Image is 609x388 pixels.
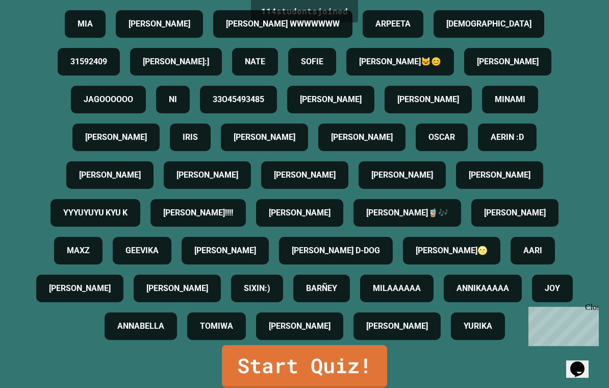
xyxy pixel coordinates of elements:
[4,4,70,65] div: Chat with us now!Close
[524,303,599,346] iframe: chat widget
[84,93,133,106] h4: JAGOOOOOO
[222,345,387,388] a: Start Quiz!
[359,56,441,68] h4: [PERSON_NAME]🐱😊
[331,131,393,143] h4: [PERSON_NAME]
[78,18,93,30] h4: MIA
[194,245,256,257] h4: [PERSON_NAME]
[523,245,542,257] h4: AARI
[491,131,524,143] h4: AERIN :D
[566,347,599,378] iframe: chat widget
[477,56,539,68] h4: [PERSON_NAME]
[244,282,270,295] h4: SIXIN:)
[306,282,337,295] h4: BARÑEY
[456,282,509,295] h4: ANNIKAAAAA
[269,207,331,219] h4: [PERSON_NAME]
[169,93,177,106] h4: NI
[234,131,295,143] h4: [PERSON_NAME]
[70,56,107,68] h4: 31592409
[484,207,546,219] h4: [PERSON_NAME]
[245,56,265,68] h4: NATE
[464,320,492,332] h4: YURIKA
[416,245,488,257] h4: [PERSON_NAME]🌝
[125,245,159,257] h4: GEEVIKA
[373,282,421,295] h4: MILAAAAAA
[129,18,190,30] h4: [PERSON_NAME]
[366,207,448,219] h4: [PERSON_NAME]🧋🎶
[146,282,208,295] h4: [PERSON_NAME]
[176,169,238,181] h4: [PERSON_NAME]
[49,282,111,295] h4: [PERSON_NAME]
[495,93,525,106] h4: MINAMI
[428,131,455,143] h4: OSCAR
[375,18,411,30] h4: ARPEETA
[117,320,164,332] h4: ANNABELLA
[397,93,459,106] h4: [PERSON_NAME]
[446,18,531,30] h4: [DEMOGRAPHIC_DATA]
[67,245,90,257] h4: MAXZ
[545,282,560,295] h4: JOY
[143,56,209,68] h4: [PERSON_NAME]:]
[469,169,530,181] h4: [PERSON_NAME]
[85,131,147,143] h4: [PERSON_NAME]
[274,169,336,181] h4: [PERSON_NAME]
[79,169,141,181] h4: [PERSON_NAME]
[366,320,428,332] h4: [PERSON_NAME]
[63,207,128,219] h4: YYYUYUYU KYU K
[301,56,323,68] h4: SOFIE
[183,131,198,143] h4: IRIS
[269,320,331,332] h4: [PERSON_NAME]
[300,93,362,106] h4: [PERSON_NAME]
[200,320,233,332] h4: TOMIWA
[371,169,433,181] h4: [PERSON_NAME]
[226,18,340,30] h4: [PERSON_NAME] WWWWWWW
[292,245,380,257] h4: [PERSON_NAME] D-DOG
[163,207,233,219] h4: [PERSON_NAME]!!!!
[213,93,264,106] h4: 33O45493485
